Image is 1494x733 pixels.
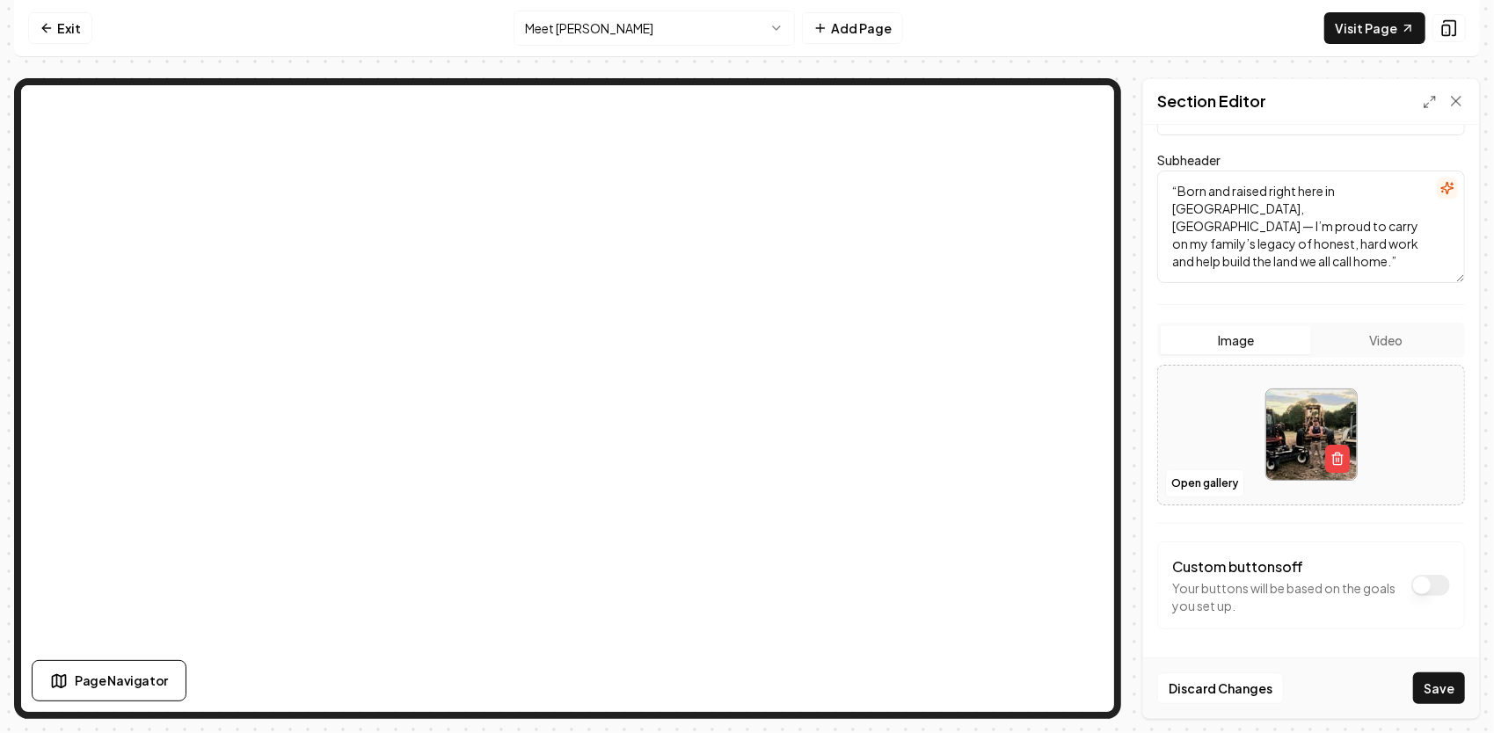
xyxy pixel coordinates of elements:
button: Image [1161,326,1311,354]
button: Save [1413,672,1465,704]
span: Page Navigator [75,671,168,690]
button: Page Navigator [32,660,186,701]
label: Subheader [1157,152,1221,168]
button: Open gallery [1165,469,1244,497]
h2: Section Editor [1157,89,1266,113]
button: Add Page [802,12,903,44]
button: Discard Changes [1157,672,1284,704]
p: Your buttons will be based on the goals you set up. [1172,579,1403,614]
a: Exit [28,12,92,44]
a: Visit Page [1324,12,1425,44]
img: image [1266,389,1357,480]
button: Video [1311,326,1461,354]
label: Custom buttons off [1172,557,1303,576]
